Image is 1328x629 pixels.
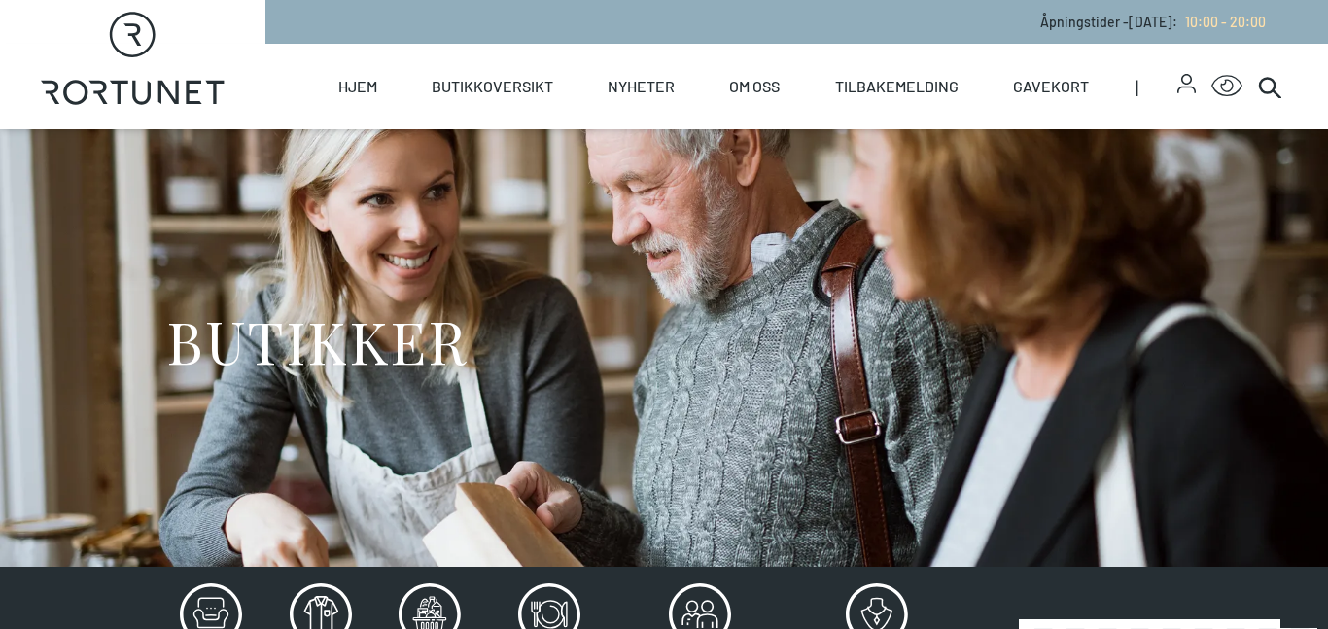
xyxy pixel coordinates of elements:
button: Open Accessibility Menu [1211,71,1242,102]
span: 10:00 - 20:00 [1185,14,1266,30]
span: | [1136,44,1177,129]
a: Tilbakemelding [835,44,959,129]
h1: BUTIKKER [166,304,467,377]
a: Om oss [729,44,780,129]
a: Butikkoversikt [432,44,553,129]
a: 10:00 - 20:00 [1177,14,1266,30]
a: Gavekort [1013,44,1089,129]
a: Nyheter [608,44,675,129]
p: Åpningstider - [DATE] : [1040,12,1266,32]
a: Hjem [338,44,377,129]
